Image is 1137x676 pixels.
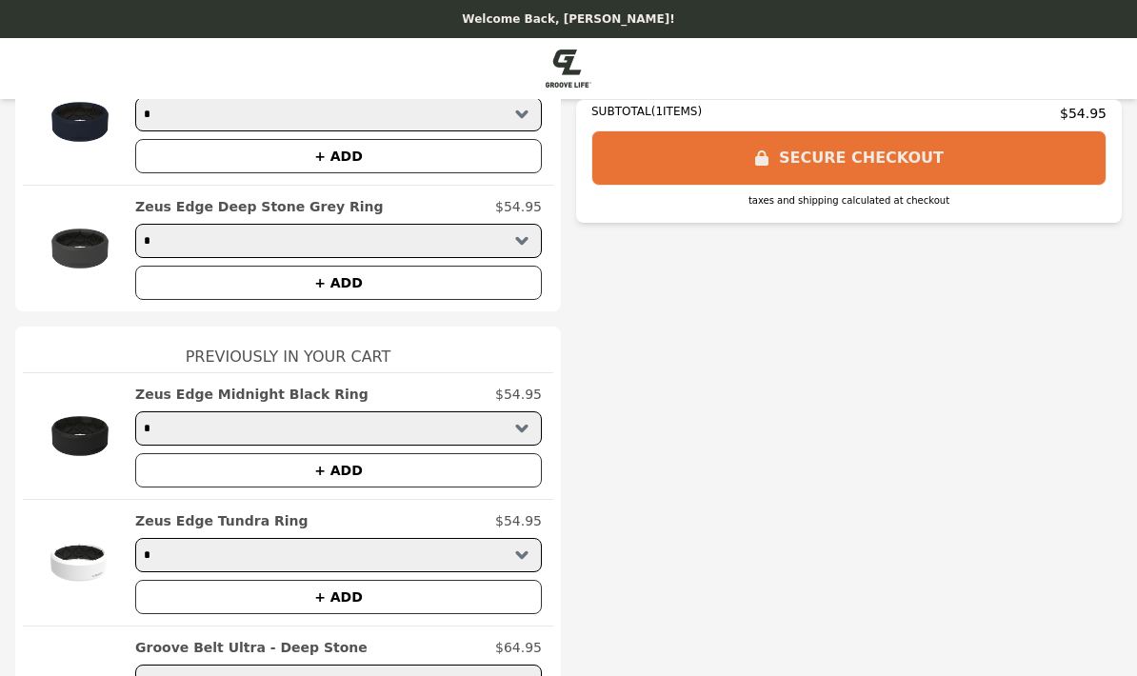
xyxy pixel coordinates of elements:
select: Select a product variant [135,97,542,131]
p: $54.95 [495,511,542,530]
p: $54.95 [495,197,542,216]
p: $54.95 [495,385,542,404]
img: Zeus Edge Tundra Ring [34,511,126,614]
button: + ADD [135,453,542,487]
button: + ADD [135,139,542,173]
h2: Groove Belt Ultra - Deep Stone [135,638,368,657]
span: ( 1 ITEMS) [651,105,702,118]
h2: Zeus Edge Deep Stone Grey Ring [135,197,384,216]
span: $54.95 [1060,104,1107,123]
select: Select a product variant [135,538,542,572]
img: Zeus Edge Deep Stone Grey Ring [34,197,126,300]
p: $64.95 [495,638,542,657]
span: SUBTOTAL [591,105,651,118]
img: Zeus Edge Midnight Black Ring [34,385,126,487]
p: Welcome Back, [PERSON_NAME]! [11,11,1126,27]
div: taxes and shipping calculated at checkout [591,193,1107,208]
button: + ADD [135,266,542,300]
img: Zeus Edge Navy Ring [34,70,126,173]
button: SECURE CHECKOUT [591,130,1107,186]
h2: Zeus Edge Tundra Ring [135,511,309,530]
h1: Previously In Your Cart [23,327,553,372]
img: Brand Logo [546,50,591,88]
select: Select a product variant [135,411,542,446]
button: + ADD [135,580,542,614]
h2: Zeus Edge Midnight Black Ring [135,385,369,404]
select: Select a product variant [135,224,542,258]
